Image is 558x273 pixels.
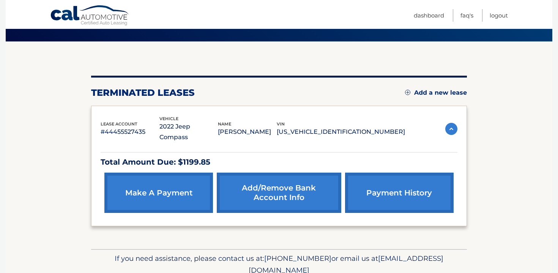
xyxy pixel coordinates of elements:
p: [US_VEHICLE_IDENTIFICATION_NUMBER] [277,127,405,137]
p: #44455527435 [101,127,159,137]
p: 2022 Jeep Compass [159,121,218,143]
span: vin [277,121,285,127]
a: Logout [490,9,508,22]
a: Cal Automotive [50,5,130,27]
h2: terminated leases [91,87,195,98]
span: name [218,121,231,127]
p: [PERSON_NAME] [218,127,277,137]
a: Add a new lease [405,89,467,97]
a: payment history [345,173,454,213]
a: make a payment [104,173,213,213]
img: accordion-active.svg [445,123,457,135]
img: add.svg [405,90,410,95]
span: [PHONE_NUMBER] [264,254,331,263]
a: FAQ's [460,9,473,22]
span: vehicle [159,116,178,121]
a: Dashboard [414,9,444,22]
span: lease account [101,121,137,127]
p: Total Amount Due: $1199.85 [101,156,457,169]
a: Add/Remove bank account info [217,173,341,213]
